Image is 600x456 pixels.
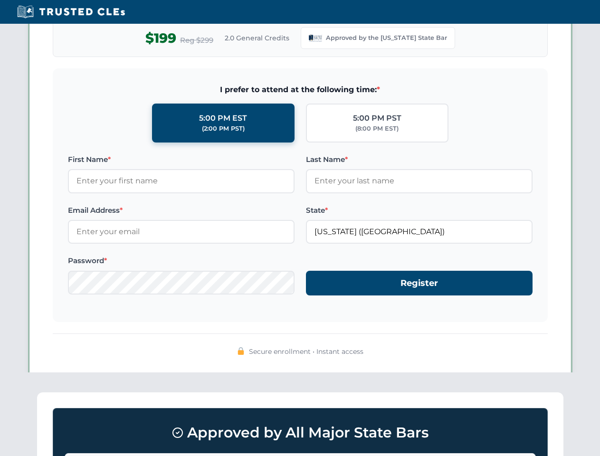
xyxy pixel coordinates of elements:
[145,28,176,49] span: $199
[68,154,295,165] label: First Name
[306,220,533,244] input: Louisiana (LA)
[306,271,533,296] button: Register
[326,33,447,43] span: Approved by the [US_STATE] State Bar
[249,346,363,357] span: Secure enrollment • Instant access
[68,220,295,244] input: Enter your email
[309,31,322,45] img: Louisiana State Bar
[180,35,213,46] span: Reg $299
[68,169,295,193] input: Enter your first name
[68,84,533,96] span: I prefer to attend at the following time:
[202,124,245,133] div: (2:00 PM PST)
[68,255,295,266] label: Password
[68,205,295,216] label: Email Address
[14,5,128,19] img: Trusted CLEs
[199,112,247,124] div: 5:00 PM EST
[355,124,399,133] div: (8:00 PM EST)
[353,112,401,124] div: 5:00 PM PST
[225,33,289,43] span: 2.0 General Credits
[65,420,536,446] h3: Approved by All Major State Bars
[306,154,533,165] label: Last Name
[306,205,533,216] label: State
[237,347,245,355] img: 🔒
[306,169,533,193] input: Enter your last name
